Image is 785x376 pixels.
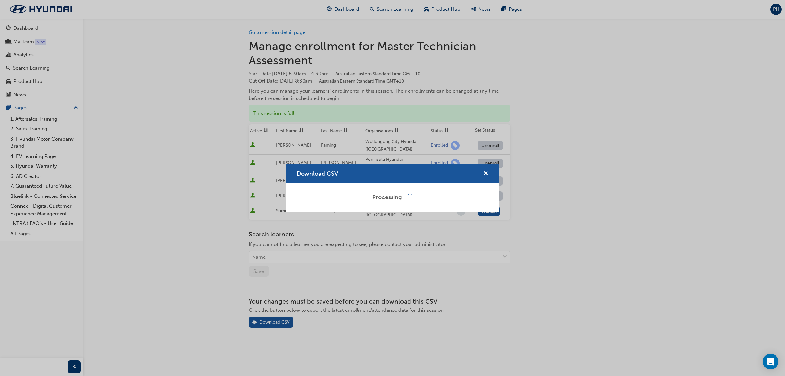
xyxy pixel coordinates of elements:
[483,171,488,177] span: cross-icon
[297,170,338,177] span: Download CSV
[763,354,778,369] div: Open Intercom Messenger
[372,194,402,201] div: Processing
[483,170,488,178] button: cross-icon
[286,164,499,212] div: Download CSV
